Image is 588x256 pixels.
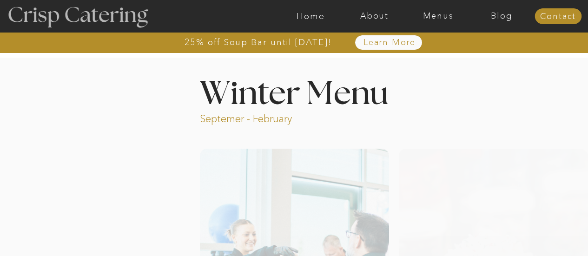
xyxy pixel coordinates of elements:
a: Home [279,12,343,21]
a: 25% off Soup Bar until [DATE]! [151,38,365,47]
a: Blog [470,12,534,21]
h1: Winter Menu [165,78,423,105]
a: About [343,12,406,21]
a: Learn More [342,38,437,47]
a: Contact [535,12,581,21]
p: Septemer - February [200,112,328,123]
a: Menus [406,12,470,21]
